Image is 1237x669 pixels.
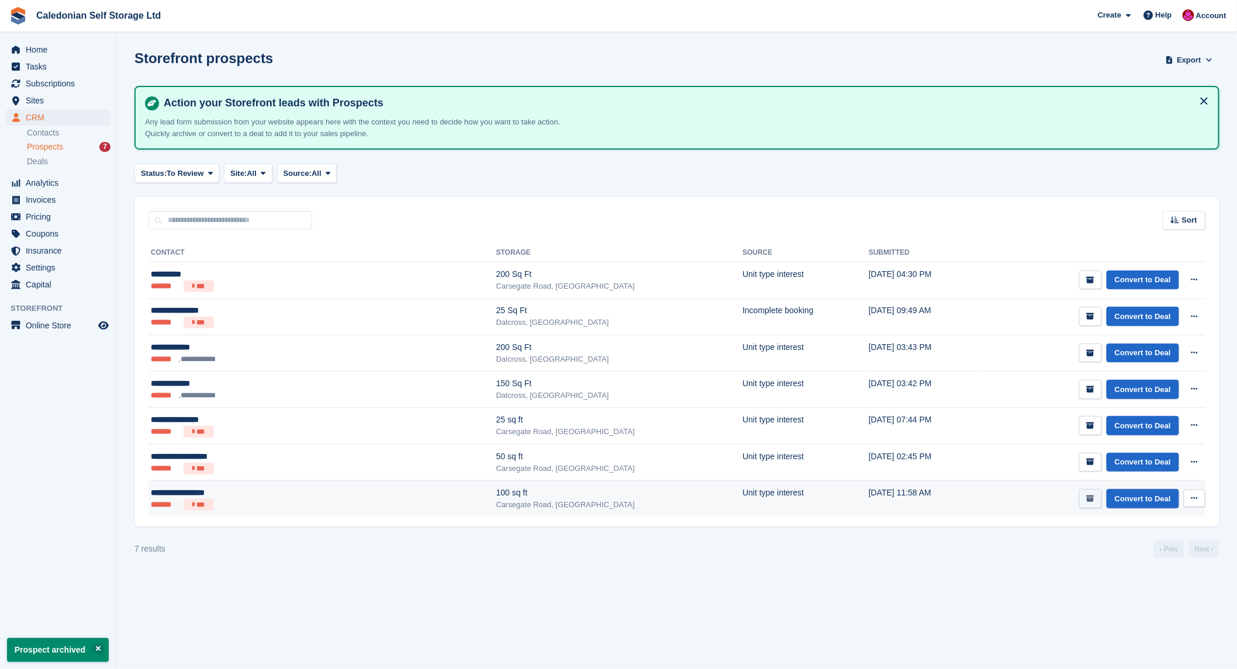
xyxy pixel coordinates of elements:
[145,116,583,139] p: Any lead form submission from your website appears here with the context you need to decide how y...
[11,303,116,314] span: Storefront
[27,155,110,168] a: Deals
[6,175,110,191] a: menu
[1183,9,1194,21] img: Donald Mathieson
[1107,380,1179,399] a: Convert to Deal
[1182,214,1197,226] span: Sort
[26,109,96,126] span: CRM
[26,317,96,334] span: Online Store
[26,259,96,276] span: Settings
[1107,416,1179,435] a: Convert to Deal
[26,175,96,191] span: Analytics
[1154,540,1184,558] a: Previous
[134,543,165,555] div: 7 results
[1163,50,1215,70] button: Export
[496,353,743,365] div: Dalcross, [GEOGRAPHIC_DATA]
[141,168,167,179] span: Status:
[26,276,96,293] span: Capital
[496,341,743,353] div: 200 Sq Ft
[869,335,981,372] td: [DATE] 03:43 PM
[496,390,743,401] div: Dalcross, [GEOGRAPHIC_DATA]
[96,318,110,332] a: Preview store
[224,164,272,183] button: Site: All
[159,96,1209,110] h4: Action your Storefront leads with Prospects
[496,414,743,426] div: 25 sq ft
[6,276,110,293] a: menu
[26,58,96,75] span: Tasks
[6,242,110,259] a: menu
[27,156,48,167] span: Deals
[26,92,96,109] span: Sites
[1189,540,1219,558] a: Next
[496,268,743,280] div: 200 Sq Ft
[1107,453,1179,472] a: Convert to Deal
[26,192,96,208] span: Invoices
[1107,271,1179,290] a: Convert to Deal
[496,317,743,328] div: Dalcross, [GEOGRAPHIC_DATA]
[742,372,869,408] td: Unit type interest
[6,58,110,75] a: menu
[26,226,96,242] span: Coupons
[1107,307,1179,326] a: Convert to Deal
[1196,10,1226,22] span: Account
[6,209,110,225] a: menu
[496,499,743,511] div: Carsegate Road, [GEOGRAPHIC_DATA]
[742,262,869,299] td: Unit type interest
[230,168,247,179] span: Site:
[99,142,110,152] div: 7
[26,75,96,92] span: Subscriptions
[6,41,110,58] a: menu
[496,463,743,474] div: Carsegate Road, [GEOGRAPHIC_DATA]
[1156,9,1172,21] span: Help
[6,317,110,334] a: menu
[869,244,981,262] th: Submitted
[277,164,337,183] button: Source: All
[9,7,27,25] img: stora-icon-8386f47178a22dfd0bd8f6a31ec36ba5ce8667c1dd55bd0f319d3a0aa187defe.svg
[134,50,273,66] h1: Storefront prospects
[496,304,743,317] div: 25 Sq Ft
[869,408,981,444] td: [DATE] 07:44 PM
[496,487,743,499] div: 100 sq ft
[1177,54,1201,66] span: Export
[148,244,496,262] th: Contact
[869,262,981,299] td: [DATE] 04:30 PM
[869,444,981,480] td: [DATE] 02:45 PM
[496,377,743,390] div: 150 Sq Ft
[869,299,981,335] td: [DATE] 09:49 AM
[27,141,63,152] span: Prospects
[6,192,110,208] a: menu
[1107,344,1179,363] a: Convert to Deal
[284,168,312,179] span: Source:
[742,335,869,372] td: Unit type interest
[1152,540,1222,558] nav: Page
[496,244,743,262] th: Storage
[312,168,322,179] span: All
[26,242,96,259] span: Insurance
[1107,489,1179,508] a: Convert to Deal
[6,259,110,276] a: menu
[742,481,869,517] td: Unit type interest
[496,280,743,292] div: Carsegate Road, [GEOGRAPHIC_DATA]
[6,92,110,109] a: menu
[742,244,869,262] th: Source
[167,168,203,179] span: To Review
[134,164,219,183] button: Status: To Review
[496,450,743,463] div: 50 sq ft
[32,6,165,25] a: Caledonian Self Storage Ltd
[6,226,110,242] a: menu
[869,481,981,517] td: [DATE] 11:58 AM
[7,638,109,662] p: Prospect archived
[27,141,110,153] a: Prospects 7
[6,75,110,92] a: menu
[26,41,96,58] span: Home
[6,109,110,126] a: menu
[27,127,110,138] a: Contacts
[247,168,257,179] span: All
[742,299,869,335] td: Incomplete booking
[1098,9,1121,21] span: Create
[742,444,869,480] td: Unit type interest
[869,372,981,408] td: [DATE] 03:42 PM
[26,209,96,225] span: Pricing
[742,408,869,444] td: Unit type interest
[496,426,743,438] div: Carsegate Road, [GEOGRAPHIC_DATA]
